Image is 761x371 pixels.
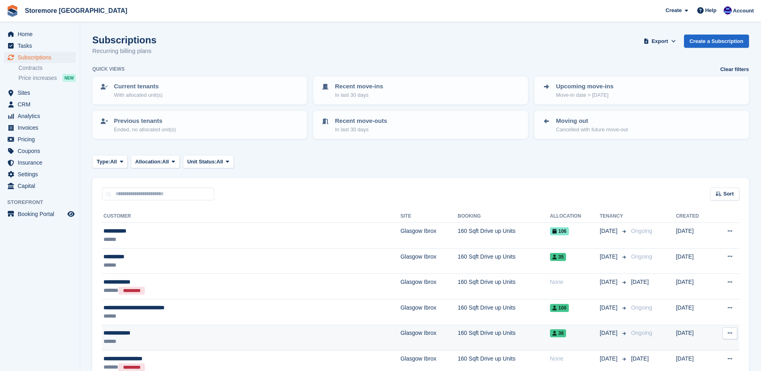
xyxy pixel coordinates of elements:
td: Glasgow Ibrox [400,223,458,249]
th: Tenancy [600,210,628,223]
td: Glasgow Ibrox [400,299,458,325]
span: Settings [18,169,66,180]
span: Allocation: [135,158,162,166]
span: Create [666,6,682,14]
a: menu [4,180,76,192]
th: Customer [102,210,400,223]
a: Create a Subscription [684,35,749,48]
span: Booking Portal [18,208,66,220]
a: menu [4,40,76,51]
button: Allocation: All [131,155,180,168]
span: Capital [18,180,66,192]
span: 35 [550,253,566,261]
span: Home [18,29,66,40]
a: Price increases NEW [18,73,76,82]
button: Type: All [92,155,128,168]
span: Invoices [18,122,66,133]
a: menu [4,99,76,110]
span: Account [733,7,754,15]
span: [DATE] [600,304,619,312]
td: [DATE] [676,274,712,300]
a: Clear filters [720,65,749,73]
span: Unit Status: [187,158,217,166]
p: Ended, no allocated unit(s) [114,126,176,134]
td: 160 Sqft Drive up Units [458,223,550,249]
a: Recent move-ins In last 30 days [314,77,527,104]
span: CRM [18,99,66,110]
button: Unit Status: All [183,155,234,168]
a: menu [4,169,76,180]
span: Coupons [18,145,66,157]
span: Pricing [18,134,66,145]
p: Recurring billing plans [92,47,156,56]
span: [DATE] [631,355,649,362]
td: [DATE] [676,223,712,249]
td: 160 Sqft Drive up Units [458,248,550,274]
p: In last 30 days [335,126,387,134]
button: Export [642,35,678,48]
span: Price increases [18,74,57,82]
a: menu [4,87,76,98]
span: Analytics [18,110,66,122]
a: menu [4,134,76,145]
a: Current tenants With allocated unit(s) [93,77,306,104]
td: [DATE] [676,299,712,325]
a: menu [4,208,76,220]
a: Recent move-outs In last 30 days [314,112,527,138]
p: Move-in date > [DATE] [556,91,613,99]
span: [DATE] [600,227,619,235]
p: In last 30 days [335,91,383,99]
a: menu [4,157,76,168]
span: [DATE] [631,279,649,285]
span: [DATE] [600,329,619,337]
span: Storefront [7,198,80,206]
span: Subscriptions [18,52,66,63]
span: [DATE] [600,278,619,286]
td: Glasgow Ibrox [400,248,458,274]
div: None [550,355,600,363]
span: Ongoing [631,330,652,336]
a: menu [4,110,76,122]
a: Moving out Cancelled with future move-out [535,112,748,138]
span: Ongoing [631,228,652,234]
span: Type: [97,158,110,166]
span: All [162,158,169,166]
p: Current tenants [114,82,162,91]
td: [DATE] [676,325,712,351]
span: 106 [550,227,569,235]
a: Upcoming move-ins Move-in date > [DATE] [535,77,748,104]
p: With allocated unit(s) [114,91,162,99]
span: 100 [550,304,569,312]
td: 160 Sqft Drive up Units [458,299,550,325]
p: Recent move-ins [335,82,383,91]
span: Sort [723,190,734,198]
a: Preview store [66,209,76,219]
div: NEW [63,74,76,82]
span: Help [705,6,716,14]
p: Cancelled with future move-out [556,126,628,134]
th: Booking [458,210,550,223]
span: Tasks [18,40,66,51]
span: Export [651,37,668,45]
td: Glasgow Ibrox [400,325,458,351]
img: Angela [724,6,732,14]
span: All [110,158,117,166]
a: menu [4,122,76,133]
th: Created [676,210,712,223]
td: Glasgow Ibrox [400,274,458,300]
td: 160 Sqft Drive up Units [458,325,550,351]
th: Site [400,210,458,223]
span: Sites [18,87,66,98]
th: Allocation [550,210,600,223]
a: menu [4,29,76,40]
span: Ongoing [631,304,652,311]
p: Previous tenants [114,116,176,126]
p: Recent move-outs [335,116,387,126]
span: Insurance [18,157,66,168]
span: [DATE] [600,253,619,261]
p: Upcoming move-ins [556,82,613,91]
a: Storemore [GEOGRAPHIC_DATA] [22,4,130,17]
h6: Quick views [92,65,125,73]
span: 36 [550,329,566,337]
a: Previous tenants Ended, no allocated unit(s) [93,112,306,138]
